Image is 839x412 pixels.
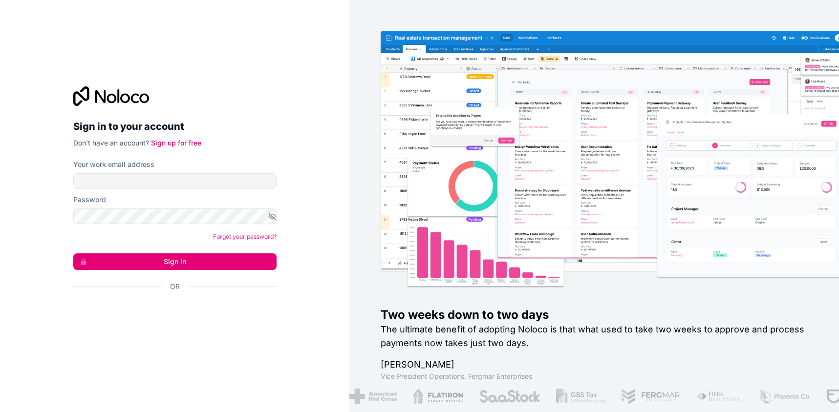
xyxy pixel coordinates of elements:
[381,307,808,323] h1: Two weeks down to two days
[554,389,604,404] img: /assets/gbstax-C-GtDUiK.png
[381,323,808,350] h2: The ultimate benefit of adopting Noloco is that what used to take two weeks to approve and proces...
[381,371,808,381] h1: Vice President Operations , Fergmar Enterprises
[73,139,149,147] span: Don't have an account?
[170,282,180,291] span: Or
[213,233,277,240] a: Forgot your password?
[73,253,277,270] button: Sign in
[348,389,395,404] img: /assets/american-red-cross-BAupjrZR.png
[151,139,201,147] a: Sign up for free
[411,389,462,404] img: /assets/flatiron-C8eUkumj.png
[73,160,154,169] label: Your work email address
[477,389,539,404] img: /assets/saastock-C6Zbiodz.png
[73,208,277,224] input: Password
[381,358,808,371] h1: [PERSON_NAME]
[73,173,277,189] input: Email address
[73,195,106,205] label: Password
[620,389,679,404] img: /assets/fergmar-CudnrXN5.png
[695,389,741,404] img: /assets/fiera-fwj2N5v4.png
[73,118,277,135] h2: Sign in to your account
[756,389,809,404] img: /assets/phoenix-BREaitsQ.png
